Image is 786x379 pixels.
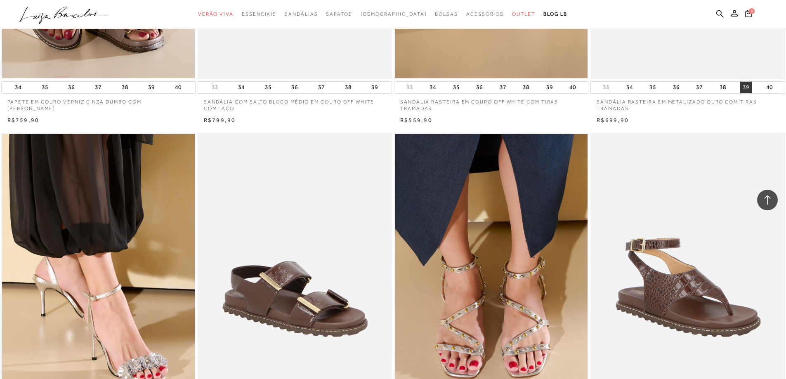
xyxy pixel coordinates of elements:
[39,82,51,93] button: 35
[198,94,392,113] a: SANDÁLIA COM SALTO BLOCO MÉDIO EM COURO OFF WHITE COM LAÇO
[394,94,588,113] a: SANDÁLIA RASTEIRA EM COURO OFF WHITE COM TIRAS TRAMADAS
[512,11,535,17] span: Outlet
[361,7,427,22] a: noSubCategoriesText
[543,11,567,17] span: BLOG LB
[543,7,567,22] a: BLOG LB
[342,82,354,93] button: 38
[512,7,535,22] a: categoryNavScreenReaderText
[466,7,504,22] a: categoryNavScreenReaderText
[740,82,752,93] button: 39
[12,82,24,93] button: 34
[66,82,77,93] button: 36
[285,7,318,22] a: categoryNavScreenReaderText
[749,8,755,14] span: 0
[316,82,327,93] button: 37
[209,83,221,91] button: 33
[717,82,729,93] button: 38
[289,82,300,93] button: 36
[1,94,196,113] a: PAPETE EM COURO VERNIZ CINZA DUMBO COM [PERSON_NAME]
[326,11,352,17] span: Sapatos
[451,82,462,93] button: 35
[198,11,234,17] span: Verão Viva
[590,94,785,113] a: SANDÁLIA RASTEIRA EM METALIZADO OURO COM TIRAS TRAMADAS
[92,82,104,93] button: 37
[285,11,318,17] span: Sandálias
[670,82,682,93] button: 36
[694,82,705,93] button: 37
[242,7,276,22] a: categoryNavScreenReaderText
[204,117,236,123] span: R$799,90
[764,82,775,93] button: 40
[647,82,659,93] button: 35
[146,82,157,93] button: 39
[743,9,754,20] button: 0
[597,117,629,123] span: R$699,90
[427,82,439,93] button: 34
[567,82,578,93] button: 40
[520,82,532,93] button: 38
[435,11,458,17] span: Bolsas
[242,11,276,17] span: Essenciais
[600,83,612,91] button: 33
[474,82,485,93] button: 36
[466,11,504,17] span: Acessórios
[7,117,40,123] span: R$759,90
[119,82,131,93] button: 38
[435,7,458,22] a: categoryNavScreenReaderText
[198,7,234,22] a: categoryNavScreenReaderText
[172,82,184,93] button: 40
[369,82,380,93] button: 39
[624,82,635,93] button: 34
[404,83,415,91] button: 33
[400,117,432,123] span: R$559,90
[544,82,555,93] button: 39
[361,11,427,17] span: [DEMOGRAPHIC_DATA]
[262,82,274,93] button: 35
[236,82,247,93] button: 34
[497,82,509,93] button: 37
[326,7,352,22] a: categoryNavScreenReaderText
